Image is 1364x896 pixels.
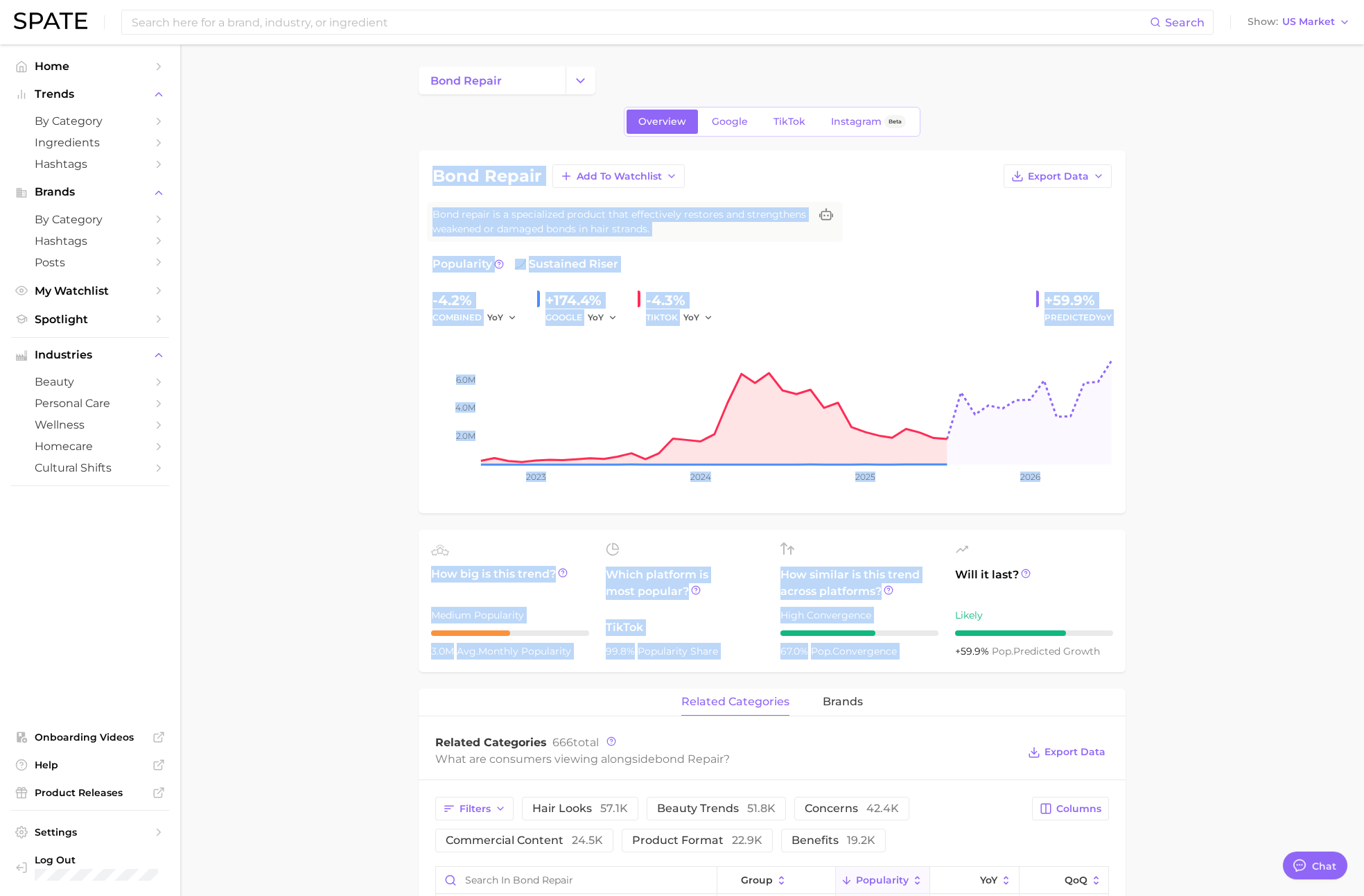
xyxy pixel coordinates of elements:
span: Export Data [1028,171,1089,182]
a: Product Releases [11,782,169,803]
abbr: popularity index [811,645,832,657]
a: personal care [11,393,169,414]
span: related categories [681,696,789,708]
span: bond repair [430,74,502,87]
a: Spotlight [11,309,169,330]
span: Spotlight [35,313,146,326]
span: commercial content [446,835,603,846]
button: YoY [683,309,713,326]
span: 24.5k [572,834,603,847]
tspan: 2026 [1020,472,1040,482]
span: YoY [487,311,503,323]
input: Search here for a brand, industry, or ingredient [130,10,1150,34]
a: Hashtags [11,153,169,175]
span: bond repair [655,752,724,766]
a: bond repair [419,67,566,94]
button: Add to Watchlist [552,164,685,188]
tspan: 2024 [690,472,711,482]
span: Product Releases [35,786,146,799]
button: Industries [11,345,169,365]
button: group [717,867,835,894]
button: QoQ [1020,867,1108,894]
span: 666 [552,736,573,749]
span: Settings [35,826,146,838]
a: Ingredients [11,132,169,153]
span: Will it last? [955,567,1113,600]
span: total [552,736,599,749]
span: Export Data [1044,746,1105,758]
a: cultural shifts [11,457,169,479]
a: Posts [11,252,169,273]
span: US Market [1282,18,1335,26]
div: 6 / 10 [780,630,938,636]
tspan: 2023 [526,472,546,482]
img: sustained riser [515,259,526,270]
span: Popularity [432,256,492,273]
div: TIKTOK [646,309,722,326]
span: concerns [805,803,899,814]
span: Popularity [856,875,909,886]
span: Overview [638,116,686,128]
button: Popularity [836,867,930,894]
span: beauty trends [657,803,776,814]
button: Brands [11,182,169,203]
span: Bond repair is a specialized product that effectively restores and strengthens weakened or damage... [432,207,810,236]
button: Change Category [566,67,595,94]
span: by Category [35,213,146,226]
div: 7 / 10 [955,630,1113,636]
span: brands [823,696,863,708]
span: cultural shifts [35,461,146,474]
a: Google [700,110,760,134]
div: -4.2% [432,289,526,311]
button: Filters [435,797,514,820]
span: personal care [35,397,146,410]
button: ShowUS Market [1244,13,1354,31]
span: Add to Watchlist [577,171,662,182]
span: Hashtags [35,234,146,248]
span: 67.0% [780,645,811,657]
span: YoY [1096,312,1112,322]
span: predicted growth [992,645,1100,657]
button: YoY [930,867,1020,894]
div: +59.9% [1044,289,1112,311]
span: 57.1k [600,802,628,815]
a: Settings [11,822,169,843]
span: monthly popularity [457,645,571,657]
span: 19.2k [847,834,875,847]
span: 51.8k [747,802,776,815]
div: Likely [955,607,1113,623]
span: Beta [889,116,902,128]
span: Ingredients [35,136,146,149]
span: 22.9k [732,834,762,847]
span: How similar is this trend across platforms? [780,567,938,600]
a: Onboarding Videos [11,727,169,748]
span: wellness [35,418,146,431]
span: Home [35,60,146,73]
span: +59.9% [955,645,992,657]
a: Overview [627,110,698,134]
span: homecare [35,440,146,453]
span: product format [632,835,762,846]
span: Onboarding Videos [35,731,146,743]
button: Export Data [1024,743,1109,762]
span: Search [1165,16,1205,29]
span: hair looks [532,803,628,814]
div: 5 / 10 [431,630,589,636]
button: YoY [487,309,517,326]
a: InstagramBeta [819,110,918,134]
span: Help [35,759,146,771]
input: Search in bond repair [436,867,717,893]
span: Columns [1056,803,1101,815]
span: Show [1248,18,1278,26]
h1: bond repair [432,168,541,184]
span: by Category [35,114,146,128]
span: Which platform is most popular? [606,567,764,612]
span: TikTok [773,116,805,128]
span: sustained riser [515,256,618,273]
button: Export Data [1004,164,1112,188]
a: by Category [11,209,169,230]
span: Related Categories [435,736,547,749]
div: High Convergence [780,607,938,623]
span: Filters [460,803,491,815]
span: YoY [588,311,604,323]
